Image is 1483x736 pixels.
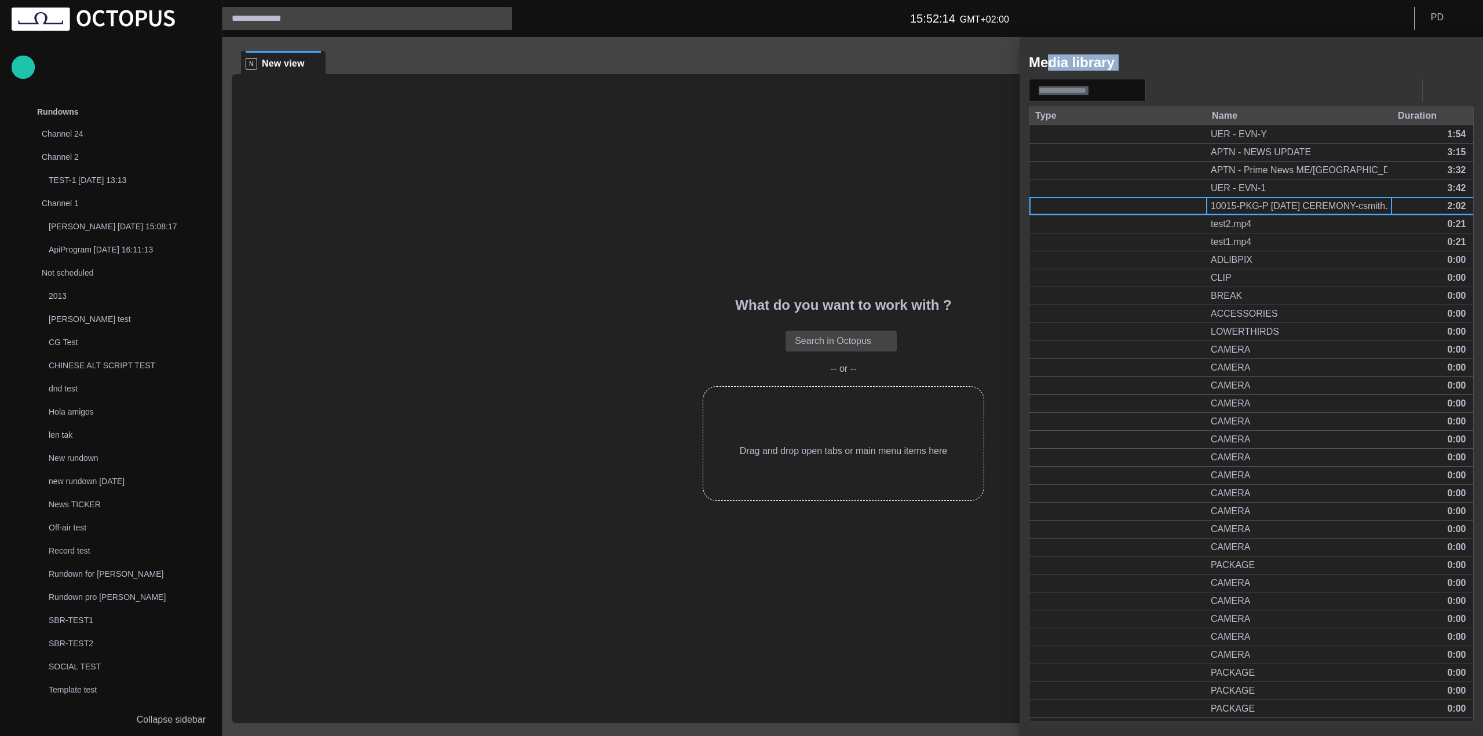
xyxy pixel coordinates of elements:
[1447,379,1466,392] div: 0:00
[1211,218,1251,230] div: test2.mp4
[1211,415,1250,428] div: CAMERA
[1447,649,1466,661] div: 0:00
[1211,146,1311,159] div: APTN - NEWS UPDATE
[1447,541,1466,554] div: 0:00
[1035,110,1057,122] div: Type
[1211,523,1250,536] div: CAMERA
[1447,684,1466,697] div: 0:00
[1211,667,1255,679] div: PACKAGE
[1447,667,1466,679] div: 0:00
[1211,254,1252,266] div: ADLIBPIX
[1447,397,1466,410] div: 0:00
[1447,451,1466,464] div: 0:00
[1447,631,1466,643] div: 0:00
[1447,505,1466,518] div: 0:00
[1211,164,1387,177] div: APTN - Prime News ME/EUROPE
[1447,146,1466,159] div: 3:15
[1211,451,1250,464] div: CAMERA
[1211,595,1250,607] div: CAMERA
[1211,397,1250,410] div: CAMERA
[1211,379,1250,392] div: CAMERA
[1447,236,1466,248] div: 0:21
[1398,110,1437,122] div: Duration
[1211,307,1278,320] div: ACCESSORIES
[1447,290,1466,302] div: 0:00
[1447,702,1466,715] div: 0:00
[1447,272,1466,284] div: 0:00
[1447,415,1466,428] div: 0:00
[1447,613,1466,625] div: 0:00
[1447,487,1466,500] div: 0:00
[1211,200,1387,213] div: 10015-PKG-P JUNETEENTH CEREMONY-csmith.mp4
[1015,387,1033,419] div: Resize sidebar
[1447,218,1466,230] div: 0:21
[1447,523,1466,536] div: 0:00
[1211,559,1255,572] div: PACKAGE
[1211,325,1279,338] div: LOWERTHIRDS
[1211,505,1250,518] div: CAMERA
[1211,343,1250,356] div: CAMERA
[1447,469,1466,482] div: 0:00
[1447,595,1466,607] div: 0:00
[1211,487,1250,500] div: CAMERA
[1211,469,1250,482] div: CAMERA
[1447,164,1466,177] div: 3:32
[1211,541,1250,554] div: CAMERA
[1447,128,1466,141] div: 1:54
[1211,631,1250,643] div: CAMERA
[1447,200,1466,213] div: 2:02
[1211,182,1266,195] div: UER - EVN-1
[1211,290,1242,302] div: BREAK
[1211,649,1250,661] div: CAMERA
[1211,433,1250,446] div: CAMERA
[1447,559,1466,572] div: 0:00
[1447,343,1466,356] div: 0:00
[1447,361,1466,374] div: 0:00
[1211,702,1255,715] div: PACKAGE
[1447,577,1466,589] div: 0:00
[1029,54,1115,71] h2: Media library
[1212,110,1237,122] div: Name
[1211,272,1232,284] div: CLIP
[1447,182,1466,195] div: 3:42
[1211,577,1250,589] div: CAMERA
[1447,433,1466,446] div: 0:00
[1447,254,1466,266] div: 0:00
[1447,307,1466,320] div: 0:00
[1211,236,1251,248] div: test1.mp4
[1211,128,1267,141] div: UER - EVN-Y
[1211,684,1255,697] div: PACKAGE
[1211,361,1250,374] div: CAMERA
[1211,613,1250,625] div: CAMERA
[1447,325,1466,338] div: 0:00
